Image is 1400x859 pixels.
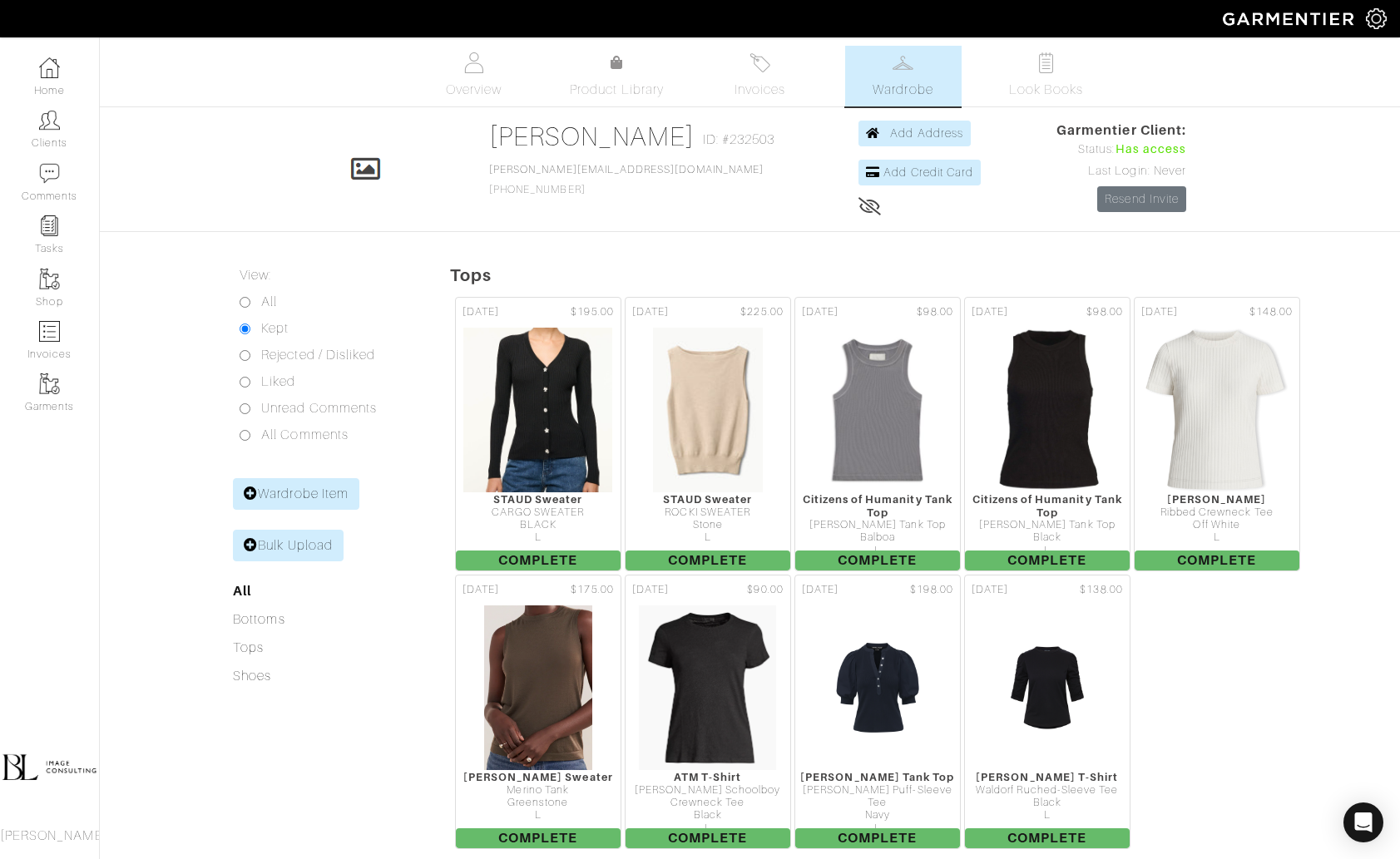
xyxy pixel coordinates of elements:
div: L [456,531,621,544]
div: Greenstone [456,797,621,809]
span: $98.00 [1086,304,1122,320]
div: Waldorf Ruched-Sleeve Tee [965,784,1130,797]
a: Wardrobe [845,46,962,106]
div: Black [965,531,1130,544]
span: Add Credit Card [883,165,973,179]
img: clients-icon-6bae9207a08558b7cb47a8932f037763ab4055f8c8b6bfacd5dc20c3e0201464.png [39,110,60,131]
span: $175.00 [571,582,613,598]
span: Complete [626,828,790,848]
a: [PERSON_NAME][EMAIL_ADDRESS][DOMAIN_NAME] [489,164,764,175]
div: L [1135,531,1299,544]
span: Garmentier Client: [1056,121,1186,141]
span: $148.00 [1249,304,1292,320]
div: Balboa [795,531,960,544]
span: [DATE] [463,304,499,320]
img: garments-icon-b7da505a4dc4fd61783c78ac3ca0ef83fa9d6f193b1c9dc38574b1d14d53ca28.png [39,373,60,394]
span: $195.00 [571,304,613,320]
span: $90.00 [747,582,783,598]
div: Black [965,797,1130,809]
div: [PERSON_NAME] [1135,493,1299,506]
div: L [965,809,1130,822]
a: Bulk Upload [233,530,344,561]
div: [PERSON_NAME] Tank Top [795,771,960,783]
span: Complete [1135,550,1299,570]
span: $198.00 [910,582,952,598]
a: [DATE] $175.00 [PERSON_NAME] Sweater Merino Tank Greenstone L Complete [453,573,623,851]
span: [DATE] [972,304,1008,320]
img: orders-icon-0abe47150d42831381b5fb84f609e132dff9fe21cb692f30cb5eec754e2cba89.png [39,321,60,342]
label: Unread Comments [261,398,377,418]
a: Add Address [858,121,971,146]
a: Add Credit Card [858,160,981,185]
a: Resend Invite [1097,186,1186,212]
img: garmentier-logo-header-white-b43fb05a5012e4ada735d5af1a66efaba907eab6374d6393d1fbf88cb4ef424d.png [1214,4,1366,33]
span: [DATE] [972,582,1008,598]
span: [DATE] [802,304,839,320]
img: reminder-icon-8004d30b9f0a5d33ae49ab947aed9ed385cf756f9e5892f1edd6e32f2345188e.png [39,215,60,236]
img: 2hiHYGgrX26w6nKY2Z5dKUuV [981,605,1114,771]
div: L [965,545,1130,557]
img: MS6CL1iaVyFVXZAfEDDZ5ykZ [463,327,613,493]
label: All [261,292,277,312]
span: [DATE] [1141,304,1178,320]
img: Ba3iQnZrJUAJaMGtgichYLfm [483,605,593,771]
span: $225.00 [740,304,783,320]
a: [DATE] $98.00 Citizens of Humanity Tank Top [PERSON_NAME] Tank Top Balboa L Complete [793,295,962,573]
div: L [456,809,621,822]
label: Rejected / Disliked [261,345,375,365]
div: Last Login: Never [1056,162,1186,180]
span: $138.00 [1080,582,1122,598]
span: Complete [795,550,960,570]
img: orders-27d20c2124de7fd6de4e0e44c1d41de31381a507db9b33961299e4e07d508b8c.svg [749,52,770,73]
img: btjbaE3f9C4PtxmZGDJNSmoU [811,605,944,771]
div: Citizens of Humanity Tank Top [795,493,960,519]
a: Overview [416,46,532,106]
a: All [233,583,251,599]
div: [PERSON_NAME] Tank Top [965,519,1130,531]
span: [DATE] [632,304,669,320]
a: Tops [233,640,264,655]
a: Product Library [559,53,675,100]
h5: Tops [450,265,1400,285]
img: todo-9ac3debb85659649dc8f770b8b6100bb5dab4b48dedcbae339e5042a72dfd3cc.svg [1036,52,1056,73]
a: Shoes [233,669,271,684]
span: Complete [626,550,790,570]
img: basicinfo-40fd8af6dae0f16599ec9e87c0ef1c0a1fdea2edbe929e3d69a839185d80c458.svg [463,52,484,73]
label: Liked [261,372,295,392]
div: Off White [1135,519,1299,531]
a: Bottoms [233,612,284,627]
span: [DATE] [632,582,669,598]
a: [DATE] $148.00 [PERSON_NAME] Ribbed Crewneck Tee Off White L Complete [1132,295,1302,573]
div: Open Intercom Messenger [1343,802,1383,842]
span: ID: #232503 [703,130,775,150]
span: Wardrobe [873,80,933,100]
div: L [626,822,790,835]
span: Product Library [570,80,664,100]
span: Complete [795,828,960,848]
label: View: [240,265,271,285]
span: Look Books [1009,80,1083,100]
div: BLACK [456,519,621,531]
label: Kept [261,318,289,338]
div: Status: [1056,141,1186,159]
a: [PERSON_NAME] [489,121,695,151]
span: Overview [446,80,502,100]
a: [DATE] $138.00 [PERSON_NAME] T-Shirt Waldorf Ruched-Sleeve Tee Black L Complete [962,573,1132,851]
div: L [795,545,960,557]
div: Citizens of Humanity Tank Top [965,493,1130,519]
div: Navy [795,809,960,822]
a: [DATE] $195.00 STAUD Sweater CARGO SWEATER BLACK L Complete [453,295,623,573]
span: Add Address [890,126,963,140]
div: L [795,822,960,835]
span: $98.00 [917,304,952,320]
span: Complete [456,550,621,570]
div: Stone [626,519,790,531]
span: [DATE] [802,582,839,598]
img: EvZhuxUYZoX3fBjDVVaYATxm [638,605,777,771]
span: Complete [456,828,621,848]
div: STAUD Sweater [626,493,790,506]
img: dashboard-icon-dbcd8f5a0b271acd01030246c82b418ddd0df26cd7fceb0bd07c9910d44c42f6.png [39,57,60,78]
span: Invoices [735,80,785,100]
div: Merino Tank [456,784,621,797]
span: Complete [965,828,1130,848]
